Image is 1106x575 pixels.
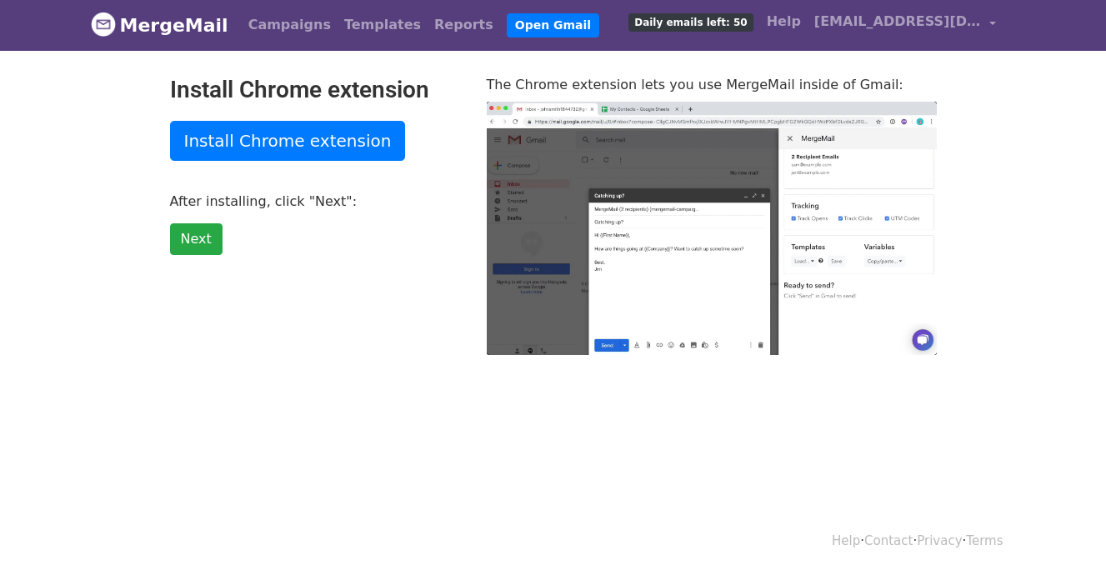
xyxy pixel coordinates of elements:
[507,13,599,37] a: Open Gmail
[917,533,962,548] a: Privacy
[966,533,1003,548] a: Terms
[1023,495,1106,575] iframe: Chat Widget
[91,12,116,37] img: MergeMail logo
[242,8,338,42] a: Campaigns
[91,7,228,42] a: MergeMail
[170,192,462,210] p: After installing, click "Next":
[622,5,759,38] a: Daily emails left: 50
[170,121,406,161] a: Install Chrome extension
[864,533,913,548] a: Contact
[808,5,1003,44] a: [EMAIL_ADDRESS][DOMAIN_NAME]
[428,8,500,42] a: Reports
[814,12,981,32] span: [EMAIL_ADDRESS][DOMAIN_NAME]
[170,76,462,104] h2: Install Chrome extension
[338,8,428,42] a: Templates
[170,223,223,255] a: Next
[628,13,753,32] span: Daily emails left: 50
[832,533,860,548] a: Help
[760,5,808,38] a: Help
[487,76,937,93] p: The Chrome extension lets you use MergeMail inside of Gmail:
